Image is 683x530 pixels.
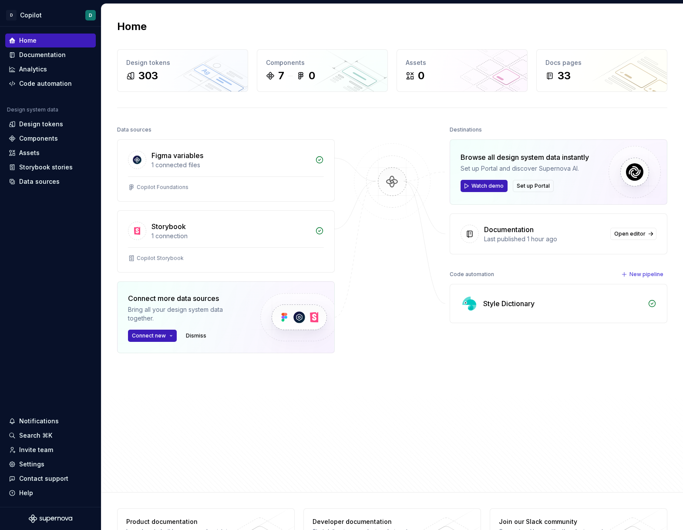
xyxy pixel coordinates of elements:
div: 7 [278,69,284,83]
button: Set up Portal [513,180,554,192]
a: Assets [5,146,96,160]
a: Components [5,132,96,145]
div: Design tokens [19,120,63,128]
button: Contact support [5,472,96,486]
div: 0 [418,69,424,83]
div: Search ⌘K [19,431,52,440]
a: Design tokens [5,117,96,131]
a: Home [5,34,96,47]
button: Connect new [128,330,177,342]
div: Assets [19,149,40,157]
div: Design system data [7,106,58,113]
div: Docs pages [545,58,658,67]
div: Set up Portal and discover Supernova AI. [461,164,589,173]
div: Code automation [450,268,494,280]
button: DCopilotD [2,6,99,24]
a: Docs pages33 [536,49,667,92]
div: Notifications [19,417,59,425]
div: Copilot Storybook [137,255,184,262]
button: Search ⌘K [5,429,96,442]
div: Last published 1 hour ago [484,235,605,243]
div: Copilot [20,11,42,20]
div: Invite team [19,446,53,454]
div: Bring all your design system data together. [128,305,246,323]
div: Settings [19,460,44,469]
a: Settings [5,457,96,471]
button: New pipeline [619,268,667,280]
div: Analytics [19,65,47,74]
a: Design tokens303 [117,49,248,92]
span: Dismiss [186,332,206,339]
div: Style Dictionary [483,298,535,309]
h2: Home [117,20,147,34]
div: 0 [309,69,315,83]
div: Copilot Foundations [137,184,188,191]
a: Documentation [5,48,96,62]
span: Watch demo [471,182,504,189]
span: New pipeline [629,271,663,278]
div: Developer documentation [313,517,428,526]
div: Code automation [19,79,72,88]
div: Storybook stories [19,163,73,172]
a: Data sources [5,175,96,189]
div: Connect more data sources [128,293,246,304]
button: Notifications [5,414,96,428]
div: Data sources [19,177,60,186]
a: Components70 [257,49,388,92]
div: Figma variables [151,150,203,161]
div: Design tokens [126,58,239,67]
div: Storybook [151,221,186,232]
div: 303 [138,69,158,83]
span: Open editor [614,230,646,237]
a: Open editor [610,228,656,240]
div: Browse all design system data instantly [461,152,589,162]
a: Figma variables1 connected filesCopilot Foundations [117,139,335,202]
button: Help [5,486,96,500]
a: Assets0 [397,49,528,92]
div: Data sources [117,124,151,136]
div: Product documentation [126,517,242,526]
a: Storybook1 connectionCopilot Storybook [117,210,335,273]
span: Connect new [132,332,166,339]
div: Assets [406,58,518,67]
div: Help [19,489,33,497]
div: Join our Slack community [499,517,614,526]
div: 1 connection [151,232,310,240]
div: Contact support [19,474,68,483]
svg: Supernova Logo [29,514,72,523]
a: Invite team [5,443,96,457]
div: 1 connected files [151,161,310,169]
div: Home [19,36,37,45]
div: Components [266,58,379,67]
a: Code automation [5,77,96,91]
div: Documentation [484,224,534,235]
div: Components [19,134,58,143]
button: Watch demo [461,180,508,192]
div: Destinations [450,124,482,136]
a: Analytics [5,62,96,76]
div: D [89,12,92,19]
div: D [6,10,17,20]
span: Set up Portal [517,182,550,189]
div: Documentation [19,51,66,59]
button: Dismiss [182,330,210,342]
div: 33 [558,69,571,83]
a: Storybook stories [5,160,96,174]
